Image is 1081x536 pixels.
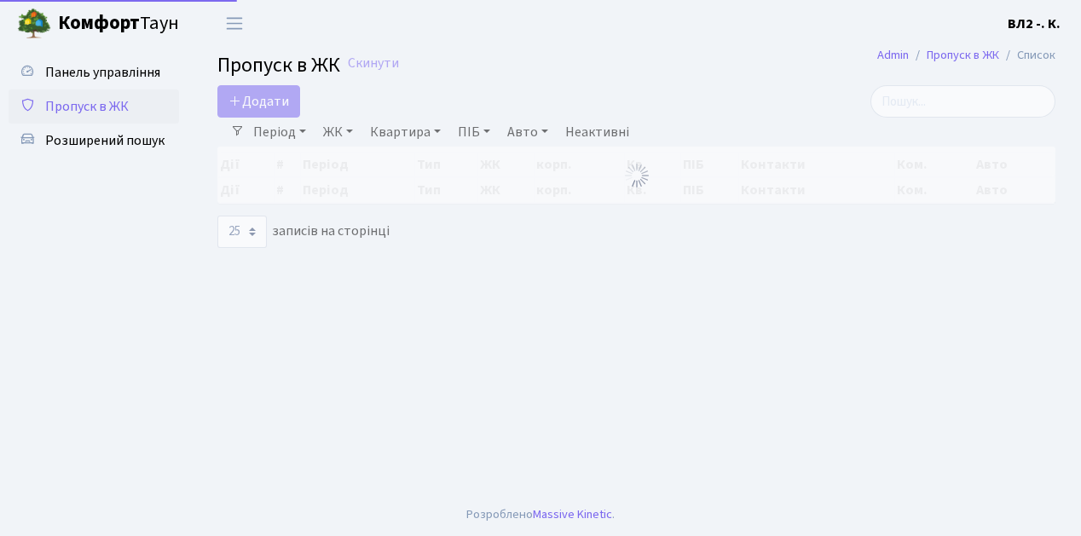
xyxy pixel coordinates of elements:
[466,505,615,524] div: Розроблено .
[217,216,267,248] select: записів на сторінці
[999,46,1055,65] li: Список
[877,46,909,64] a: Admin
[45,97,129,116] span: Пропуск в ЖК
[9,89,179,124] a: Пропуск в ЖК
[246,118,313,147] a: Період
[500,118,555,147] a: Авто
[9,124,179,158] a: Розширений пошук
[9,55,179,89] a: Панель управління
[217,216,390,248] label: записів на сторінці
[45,63,160,82] span: Панель управління
[45,131,165,150] span: Розширений пошук
[58,9,140,37] b: Комфорт
[1008,14,1061,33] b: ВЛ2 -. К.
[17,7,51,41] img: logo.png
[217,50,340,80] span: Пропуск в ЖК
[228,92,289,111] span: Додати
[451,118,497,147] a: ПІБ
[1008,14,1061,34] a: ВЛ2 -. К.
[927,46,999,64] a: Пропуск в ЖК
[348,55,399,72] a: Скинути
[363,118,448,147] a: Квартира
[870,85,1055,118] input: Пошук...
[217,85,300,118] a: Додати
[58,9,179,38] span: Таун
[852,37,1081,73] nav: breadcrumb
[533,505,612,523] a: Massive Kinetic
[316,118,360,147] a: ЖК
[213,9,256,37] button: Переключити навігацію
[623,162,650,189] img: Обробка...
[558,118,636,147] a: Неактивні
